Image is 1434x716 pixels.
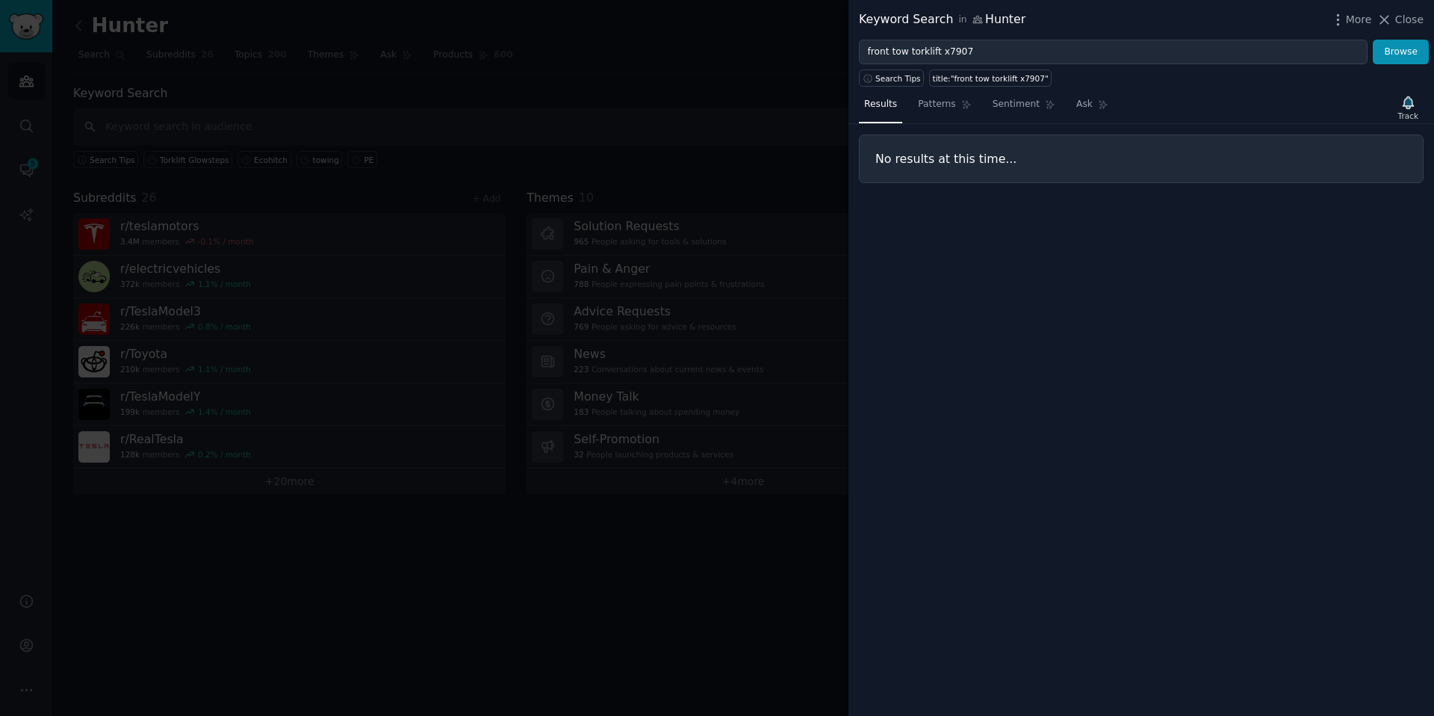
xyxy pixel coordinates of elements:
[1071,93,1114,123] a: Ask
[875,151,1407,167] h3: No results at this time...
[1373,40,1429,65] button: Browse
[993,98,1040,111] span: Sentiment
[1376,12,1424,28] button: Close
[987,93,1061,123] a: Sentiment
[1076,98,1093,111] span: Ask
[864,98,897,111] span: Results
[1330,12,1372,28] button: More
[929,70,1052,87] a: title:"front tow torklift x7907"
[918,98,955,111] span: Patterns
[958,13,966,27] span: in
[1395,12,1424,28] span: Close
[1346,12,1372,28] span: More
[859,70,924,87] button: Search Tips
[859,40,1368,65] input: Try a keyword related to your business
[933,73,1049,84] div: title:"front tow torklift x7907"
[1398,111,1418,121] div: Track
[913,93,976,123] a: Patterns
[1393,92,1424,123] button: Track
[875,73,921,84] span: Search Tips
[859,10,1025,29] div: Keyword Search Hunter
[859,93,902,123] a: Results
